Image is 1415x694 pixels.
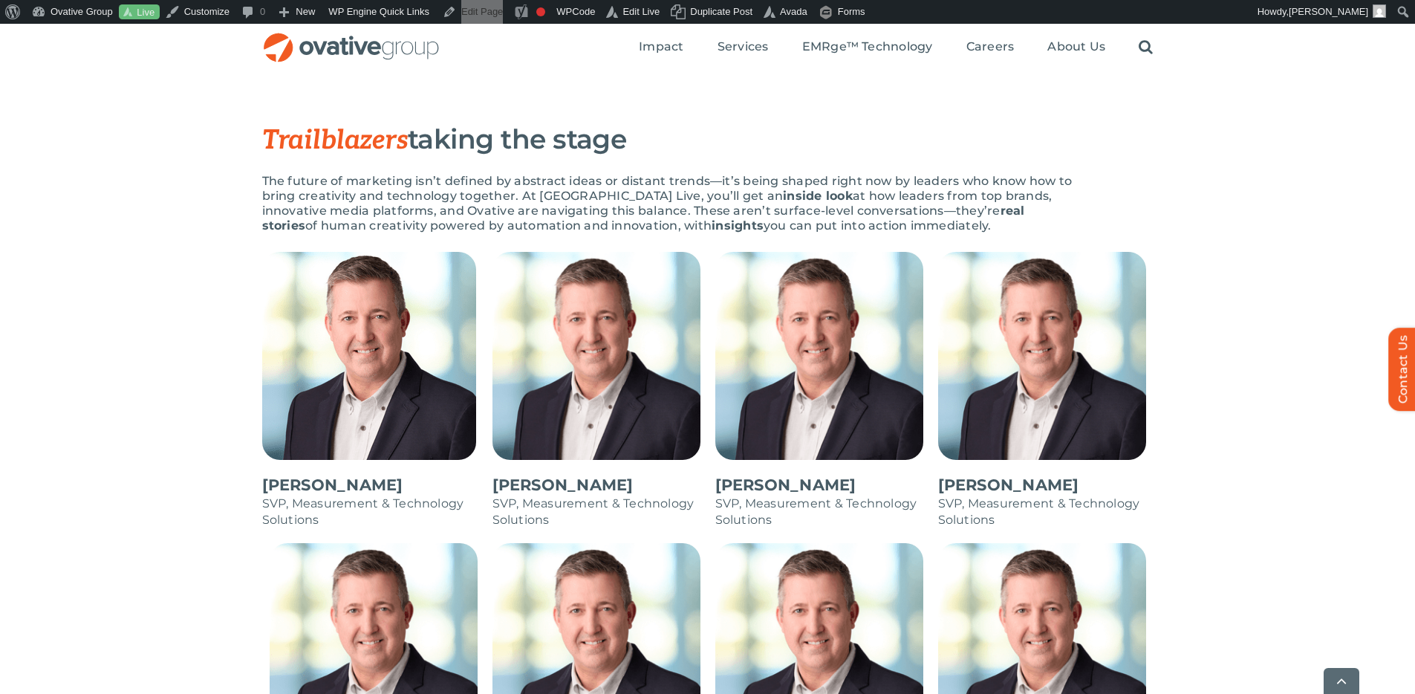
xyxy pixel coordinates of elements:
p: The future of marketing isn’t defined by abstract ideas or distant trends—it’s being shaped right... [262,174,1079,233]
a: Live [119,4,160,20]
a: Search [1139,39,1153,56]
strong: real stories [262,204,1025,233]
span: Trailblazers [262,124,409,157]
span: About Us [1047,39,1105,54]
span: Careers [966,39,1015,54]
a: OG_Full_horizontal_RGB [262,31,440,45]
p: [PERSON_NAME] [492,475,700,496]
p: [PERSON_NAME] [715,475,923,496]
a: EMRge™ Technology [802,39,933,56]
p: SVP, Measurement & Technology Solutions [492,496,700,528]
span: EMRge™ Technology [802,39,933,54]
img: Aaron Rose [262,252,476,460]
strong: inside look [783,189,853,203]
a: Services [718,39,769,56]
span: Impact [639,39,683,54]
p: [PERSON_NAME] [262,475,485,496]
div: Focus keyphrase not set [536,7,545,16]
a: About Us [1047,39,1105,56]
img: Aaron Rose [715,252,923,460]
a: Impact [639,39,683,56]
img: Aaron Rose [492,252,700,460]
strong: insights [712,218,764,233]
span: [PERSON_NAME] [1289,6,1368,17]
p: [PERSON_NAME] [938,475,1146,496]
p: SVP, Measurement & Technology Solutions [715,496,923,528]
a: Careers [966,39,1015,56]
p: SVP, Measurement & Technology Solutions [262,496,485,528]
h3: taking the stage [262,124,1079,155]
span: Services [718,39,769,54]
p: SVP, Measurement & Technology Solutions [938,496,1146,528]
nav: Menu [639,24,1153,71]
img: Aaron Rose [938,252,1146,460]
